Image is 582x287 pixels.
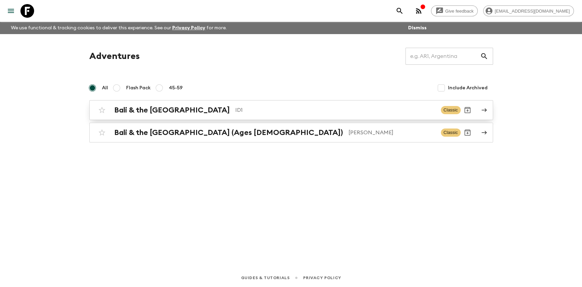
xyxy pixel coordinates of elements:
a: Privacy Policy [172,26,205,30]
span: Classic [441,129,461,137]
div: [EMAIL_ADDRESS][DOMAIN_NAME] [483,5,574,16]
button: Archive [461,126,474,139]
span: Flash Pack [126,85,151,91]
h1: Adventures [89,49,140,63]
a: Bali & the [GEOGRAPHIC_DATA]ID1ClassicArchive [89,100,493,120]
a: Guides & Tutorials [241,274,289,282]
p: We use functional & tracking cookies to deliver this experience. See our for more. [8,22,229,34]
span: All [102,85,108,91]
span: Give feedback [442,9,477,14]
a: Bali & the [GEOGRAPHIC_DATA] (Ages [DEMOGRAPHIC_DATA])[PERSON_NAME]ClassicArchive [89,123,493,142]
span: Classic [441,106,461,114]
p: ID1 [235,106,435,114]
a: Give feedback [431,5,478,16]
input: e.g. AR1, Argentina [405,47,480,66]
button: search adventures [393,4,406,18]
button: Archive [461,103,474,117]
button: menu [4,4,18,18]
span: 45-59 [169,85,183,91]
span: Include Archived [448,85,488,91]
h2: Bali & the [GEOGRAPHIC_DATA] [114,106,230,115]
h2: Bali & the [GEOGRAPHIC_DATA] (Ages [DEMOGRAPHIC_DATA]) [114,128,343,137]
p: [PERSON_NAME] [348,129,435,137]
button: Dismiss [406,23,428,33]
span: [EMAIL_ADDRESS][DOMAIN_NAME] [491,9,573,14]
a: Privacy Policy [303,274,341,282]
